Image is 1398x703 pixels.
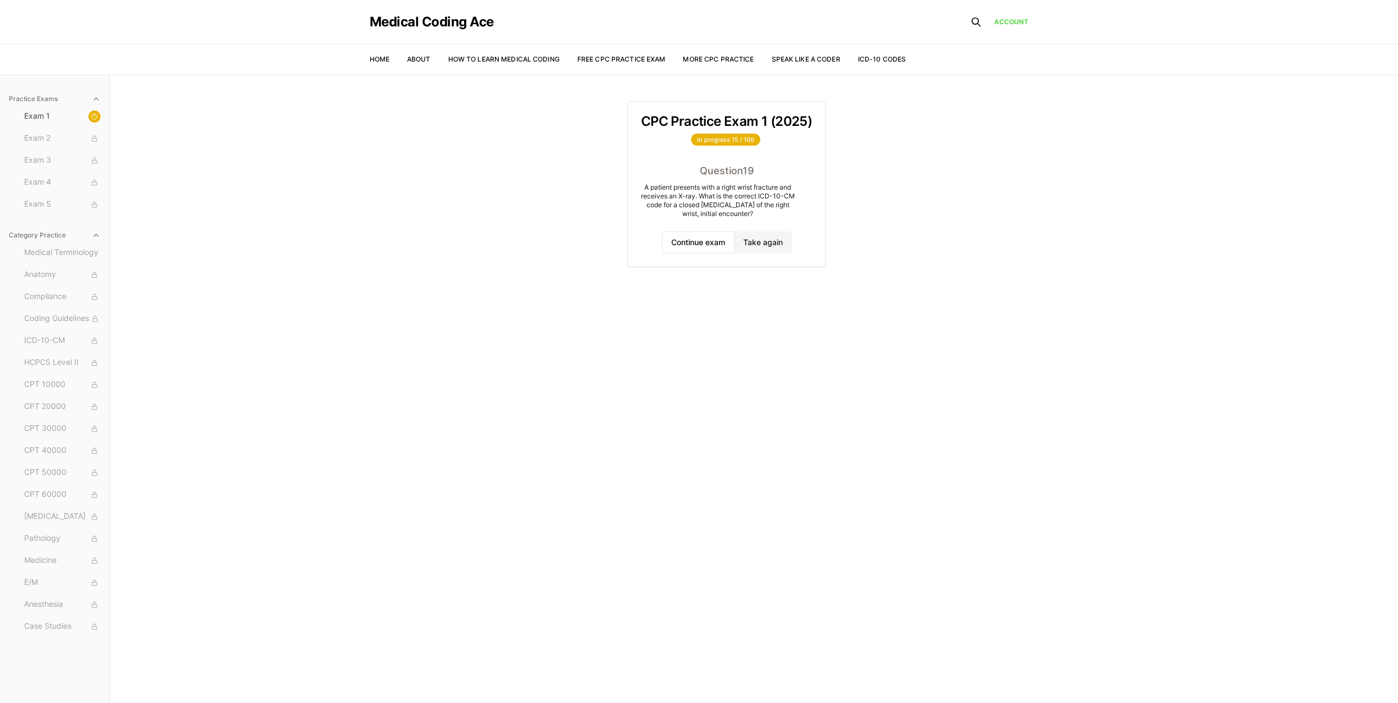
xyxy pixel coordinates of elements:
span: Exam 5 [24,198,101,211]
button: Exam 2 [20,130,105,147]
button: Category Practice [4,226,105,244]
button: Case Studies [20,618,105,635]
span: [MEDICAL_DATA] [24,511,101,523]
button: Anesthesia [20,596,105,613]
a: Home [370,55,389,63]
span: Medicine [24,555,101,567]
span: CPT 50000 [24,467,101,479]
a: Speak Like a Coder [772,55,840,63]
a: ICD-10 Codes [858,55,906,63]
span: ICD-10-CM [24,335,101,347]
button: Medical Terminology [20,244,105,262]
a: Medical Coding Ace [370,15,494,29]
button: CPT 30000 [20,420,105,438]
span: Coding Guidelines [24,313,101,325]
span: CPT 60000 [24,489,101,501]
span: Case Studies [24,621,101,633]
span: HCPCS Level II [24,357,101,369]
span: Exam 4 [24,176,101,189]
span: Exam 1 [24,110,101,123]
button: ICD-10-CM [20,332,105,350]
span: Anesthesia [24,599,101,611]
button: CPT 10000 [20,376,105,394]
button: Compliance [20,288,105,306]
a: About [407,55,431,63]
span: Pathology [24,533,101,545]
button: Practice Exams [4,90,105,108]
button: CPT 60000 [20,486,105,503]
span: Exam 3 [24,154,101,167]
button: Exam 5 [20,196,105,213]
button: Exam 3 [20,152,105,169]
button: CPT 50000 [20,464,105,481]
span: CPT 10000 [24,379,101,391]
span: Exam 2 [24,132,101,145]
button: Anatomy [20,266,105,284]
button: HCPCS Level II [20,354,105,372]
span: CPT 20000 [24,401,101,413]
span: Compliance [24,291,101,303]
button: [MEDICAL_DATA] [20,508,105,525]
a: More CPC Practice [683,55,754,63]
div: In progress 15 / 100 [691,134,760,146]
span: Anatomy [24,269,101,281]
button: Take again [734,231,792,253]
a: How to Learn Medical Coding [448,55,560,63]
div: Question 19 [641,163,812,179]
a: Account [994,17,1029,27]
button: Coding Guidelines [20,310,105,328]
button: Continue exam [662,231,734,253]
button: CPT 40000 [20,442,105,460]
h3: CPC Practice Exam 1 (2025) [641,115,812,128]
span: CPT 30000 [24,423,101,435]
button: E/M [20,574,105,591]
div: A patient presents with a right wrist fracture and receives an X-ray. What is the correct ICD-10-... [641,183,795,218]
a: Free CPC Practice Exam [577,55,666,63]
button: Pathology [20,530,105,547]
button: Exam 4 [20,174,105,191]
span: Medical Terminology [24,247,101,259]
span: E/M [24,577,101,589]
button: Medicine [20,552,105,569]
span: CPT 40000 [24,445,101,457]
button: Exam 1 [20,108,105,125]
button: CPT 20000 [20,398,105,416]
